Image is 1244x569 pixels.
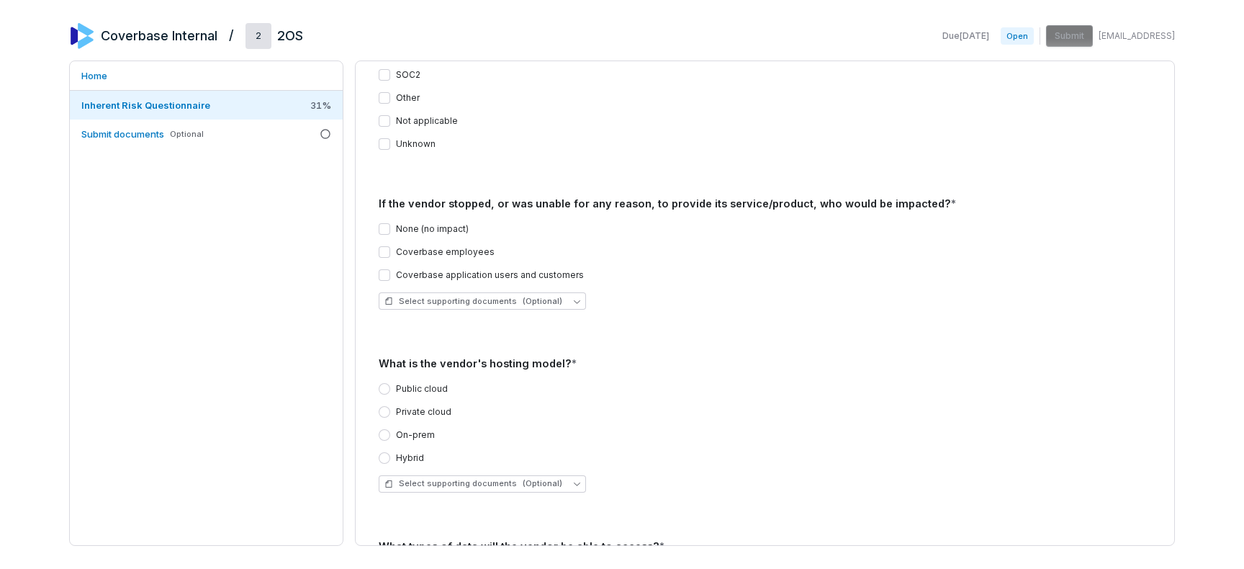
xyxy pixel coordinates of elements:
span: Optional [170,129,204,140]
label: Private cloud [396,406,451,418]
h2: Coverbase Internal [101,27,217,45]
div: What types of data will the vendor be able to access? [379,539,1151,555]
label: Coverbase application users and customers [396,269,584,281]
label: Unknown [396,138,436,150]
div: If the vendor stopped, or was unable for any reason, to provide its service/product, who would be... [379,196,1151,212]
label: Other [396,92,420,104]
span: Select supporting documents [384,478,562,489]
span: Inherent Risk Questionnaire [81,99,210,111]
a: Submit documentsOptional [70,120,343,148]
h2: 2OS [277,27,303,45]
label: Coverbase employees [396,246,495,258]
span: (Optional) [523,296,562,307]
span: Submit documents [81,128,164,140]
span: Open [1001,27,1034,45]
span: (Optional) [523,478,562,489]
label: SOC2 [396,69,420,81]
label: Hybrid [396,452,424,464]
span: 31 % [310,99,331,112]
label: None (no impact) [396,223,469,235]
div: What is the vendor's hosting model? [379,356,1151,372]
span: [EMAIL_ADDRESS] [1099,30,1175,42]
span: Select supporting documents [384,296,562,307]
a: Inherent Risk Questionnaire31% [70,91,343,120]
a: Home [70,61,343,90]
span: Due [DATE] [942,30,989,42]
label: Public cloud [396,383,448,395]
label: On-prem [396,429,435,441]
h2: / [229,23,234,45]
label: Not applicable [396,115,458,127]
